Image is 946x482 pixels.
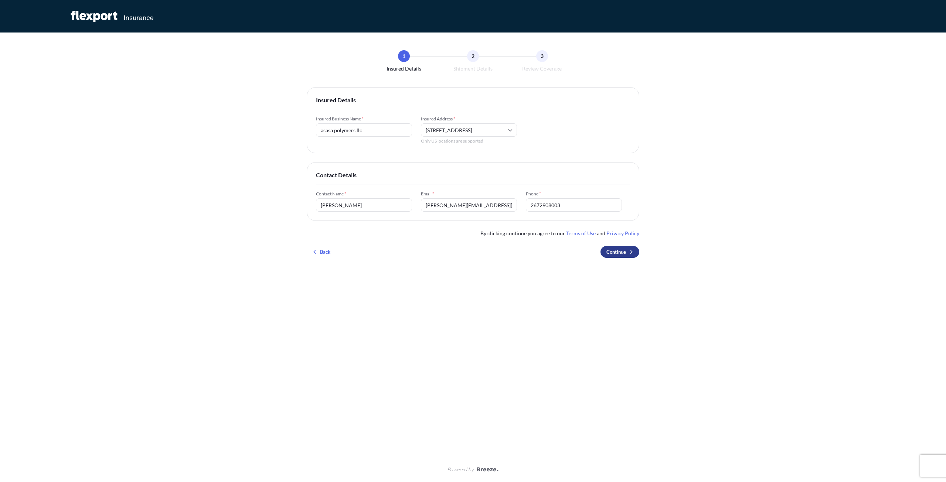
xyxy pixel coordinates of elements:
span: Only US locations are supported [421,138,517,144]
p: Back [320,248,330,256]
span: Insured Address [421,116,517,122]
button: Back [307,246,336,258]
a: Privacy Policy [606,230,639,236]
span: Email [421,191,517,197]
input: +1 (111) 111-111 [526,198,622,212]
input: Enter full name [316,198,412,212]
span: Phone [526,191,622,197]
span: 1 [402,52,405,60]
span: Shipment Details [453,65,493,72]
span: Powered by [447,466,474,473]
button: Continue [600,246,639,258]
span: 2 [472,52,474,60]
span: Insured Business Name [316,116,412,122]
span: By clicking continue you agree to our and [480,230,639,237]
span: Review Coverage [522,65,562,72]
span: Insured Details [387,65,421,72]
a: Terms of Use [566,230,596,236]
span: Contact Name [316,191,412,197]
input: Enter email [421,198,517,212]
span: Contact Details [316,171,630,179]
span: Insured Details [316,96,630,104]
p: Continue [606,248,626,256]
input: Enter full name [316,123,412,137]
span: 3 [541,52,544,60]
input: Enter full address [421,123,517,137]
